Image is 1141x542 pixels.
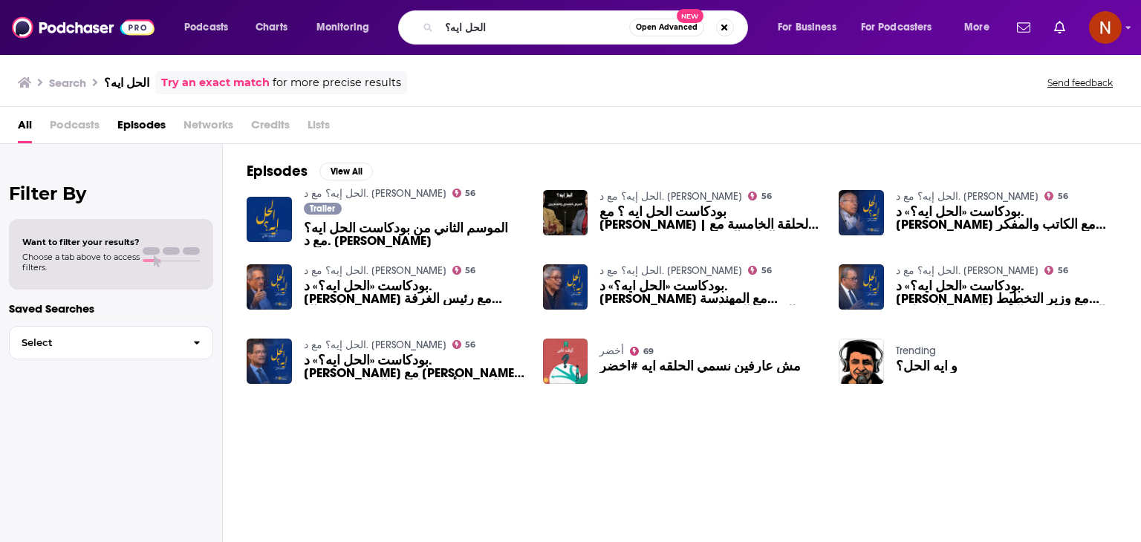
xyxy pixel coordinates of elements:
span: 56 [1058,267,1068,274]
span: Charts [256,17,287,38]
a: Show notifications dropdown [1048,15,1071,40]
span: Trailer [310,204,335,213]
h2: Episodes [247,162,308,180]
span: Open Advanced [636,24,698,31]
span: الموسم الثاني من بودكاست الحل ايه؟ مع د. [PERSON_NAME] [304,222,525,247]
a: 56 [452,340,476,349]
img: Podchaser - Follow, Share and Rate Podcasts [12,13,155,42]
a: بودكاست «الحل ايه؟» د. رباب المهدي مع الدكتور أحمد درويش، الوزير الأسبق للتنمية الإدارية، ورئيس ا... [304,354,525,379]
button: open menu [306,16,389,39]
span: for more precise results [273,74,401,91]
span: بودكاست «الحل ايه؟» د. [PERSON_NAME] مع المهندسة [PERSON_NAME] الهندسة المعمارية واستشارية الترمي... [599,280,821,305]
button: View All [319,163,373,180]
img: الموسم الثاني من بودكاست الحل ايه؟ مع د. رباب المهدي [247,197,292,242]
span: For Business [778,17,836,38]
span: Lists [308,113,330,143]
span: 56 [465,267,475,274]
span: 56 [465,342,475,348]
span: More [964,17,989,38]
a: الحل إيه؟ مع د. رباب المهدي [304,187,446,200]
img: بودكاست «الحل ايه؟» د. رباب المهدي مع وزير التخطيط السابق ورئيس المعهد القومي للتخطيط د.أشرف العربي [839,264,884,310]
a: بودكاست «الحل ايه؟» د. رباب المهدي مع وزير التخطيط السابق ورئيس المعهد القومي للتخطيط د.أشرف العربي [896,280,1117,305]
a: الحل إيه؟ مع د. رباب المهدي [896,190,1038,203]
img: مش عارفين نسمي الحلقه ايه #أخضر [543,339,588,384]
img: بودكاست «الحل ايه؟» د. رباب المهدي مع الكاتب والمفكر فهمي هويدي [839,190,884,235]
img: بودكاست «الحل ايه؟» د. رباب المهدي مع المهندسة منى زكريا خبيرة الهندسة المعمارية واستشارية الترمي... [543,264,588,310]
a: مش عارفين نسمي الحلقه ايه #أخضر [599,360,801,373]
h3: Search [49,76,86,90]
img: بودكاست «الحل ايه؟» د. رباب المهدي مع الدكتور أحمد درويش، الوزير الأسبق للتنمية الإدارية، ورئيس ا... [247,339,292,384]
a: 69 [630,347,654,356]
h2: Filter By [9,183,213,204]
span: بودكاست «الحل ايه؟» د. [PERSON_NAME] مع الكاتب والمفكر [PERSON_NAME] [896,206,1117,231]
a: الحل إيه؟ مع د. رباب المهدي [304,264,446,277]
span: For Podcasters [861,17,932,38]
a: الحل إيه؟ مع د. رباب المهدي [304,339,446,351]
button: open menu [767,16,855,39]
span: 56 [1058,193,1068,200]
a: Episodes [117,113,166,143]
a: All [18,113,32,143]
button: Open AdvancedNew [629,19,704,36]
a: أخضر [599,345,624,357]
a: 56 [452,266,476,275]
span: Choose a tab above to access filters. [22,252,140,272]
input: Search podcasts, credits, & more... [439,16,629,39]
img: User Profile [1089,11,1122,44]
button: Show profile menu [1089,11,1122,44]
img: بودكاست «الحل ايه؟» د. رباب المهدي مع رئيس الغرفة التجارية الأمريكية المهندس طارق توفيق [247,264,292,310]
span: 56 [761,267,772,274]
a: بودكاست الحل ايه ؟ مع رباب المهدي | الحلقة الخامسة مع الدكتور ناصر لوزة استشاري الطب النفسي [599,206,821,231]
span: Credits [251,113,290,143]
button: open menu [851,16,954,39]
a: الموسم الثاني من بودكاست الحل ايه؟ مع د. رباب المهدي [304,222,525,247]
a: 56 [748,192,772,200]
a: Charts [246,16,296,39]
span: 56 [761,193,772,200]
button: Send feedback [1043,76,1117,89]
div: Search podcasts, credits, & more... [412,10,762,45]
a: الحل إيه؟ مع د. رباب المهدي [599,264,742,277]
img: و ايه الحل؟ [839,339,884,384]
button: open menu [174,16,247,39]
span: بودكاست «الحل ايه؟» د. [PERSON_NAME] مع [PERSON_NAME]، الوزير الأسبق للتنمية الإدارية، ورئيس الهي... [304,354,525,379]
a: بودكاست «الحل ايه؟» د. رباب المهدي مع الكاتب والمفكر فهمي هويدي [896,206,1117,231]
span: 69 [643,348,654,355]
span: بودكاست «الحل ايه؟» د. [PERSON_NAME] مع وزير التخطيط السابق ورئيس المعهد القومي للتخطيط د.أشرف ال... [896,280,1117,305]
a: Show notifications dropdown [1011,15,1036,40]
p: Saved Searches [9,301,213,316]
span: بودكاست الحل ايه ؟ مع [PERSON_NAME] | الحلقة الخامسة مع [PERSON_NAME] الطب النفسي [599,206,821,231]
a: Trending [896,345,936,357]
h3: الحل ايه؟ [104,76,149,90]
span: Want to filter your results? [22,237,140,247]
a: 56 [1044,266,1068,275]
span: Networks [183,113,233,143]
a: Try an exact match [161,74,270,91]
span: Monitoring [316,17,369,38]
span: 56 [465,190,475,197]
img: بودكاست الحل ايه ؟ مع رباب المهدي | الحلقة الخامسة مع الدكتور ناصر لوزة استشاري الطب النفسي [543,190,588,235]
span: Podcasts [184,17,228,38]
a: الحل إيه؟ مع د. رباب المهدي [896,264,1038,277]
a: 56 [1044,192,1068,200]
a: بودكاست «الحل ايه؟» د. رباب المهدي مع المهندسة منى زكريا خبيرة الهندسة المعمارية واستشارية الترمي... [599,280,821,305]
a: 56 [748,266,772,275]
span: Select [10,338,181,347]
span: Logged in as AdelNBM [1089,11,1122,44]
a: بودكاست «الحل ايه؟» د. رباب المهدي مع رئيس الغرفة التجارية الأمريكية المهندس طارق توفيق [304,280,525,305]
a: و ايه الحل؟ [896,360,958,373]
a: الحل إيه؟ مع د. رباب المهدي [599,190,742,203]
